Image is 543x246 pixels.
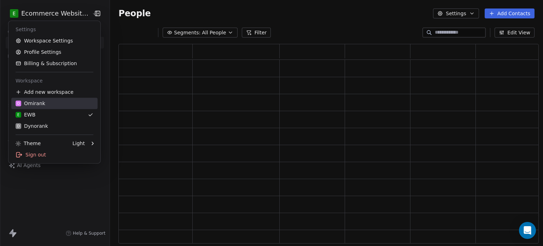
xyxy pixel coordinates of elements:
[485,8,535,18] button: Add Contacts
[16,111,35,118] div: EWB
[433,8,479,18] button: Settings
[242,28,271,38] button: Filter
[118,8,151,19] span: People
[17,162,41,169] span: AI Agents
[495,28,535,38] button: Edit View
[11,75,98,86] div: Workspace
[519,222,536,239] div: Open Intercom Messenger
[11,86,98,98] div: Add new workspace
[72,140,85,147] div: Light
[17,112,19,118] span: E
[5,27,31,37] span: Contacts
[5,51,34,62] span: Marketing
[11,149,98,160] div: Sign out
[11,35,98,46] a: Workspace Settings
[13,10,16,17] span: E
[119,60,541,244] div: grid
[202,29,226,36] span: All People
[16,122,48,130] div: Dynorank
[11,58,98,69] a: Billing & Subscription
[11,46,98,58] a: Profile Settings
[73,230,105,236] span: Help & Support
[5,137,22,148] span: Tools
[21,9,90,18] span: Ecommerce Website Builder
[5,100,23,111] span: Sales
[16,100,45,107] div: Omirank
[17,124,20,129] span: D
[17,101,20,106] span: O
[11,24,98,35] div: Settings
[174,29,200,36] span: Segments:
[16,140,41,147] div: Theme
